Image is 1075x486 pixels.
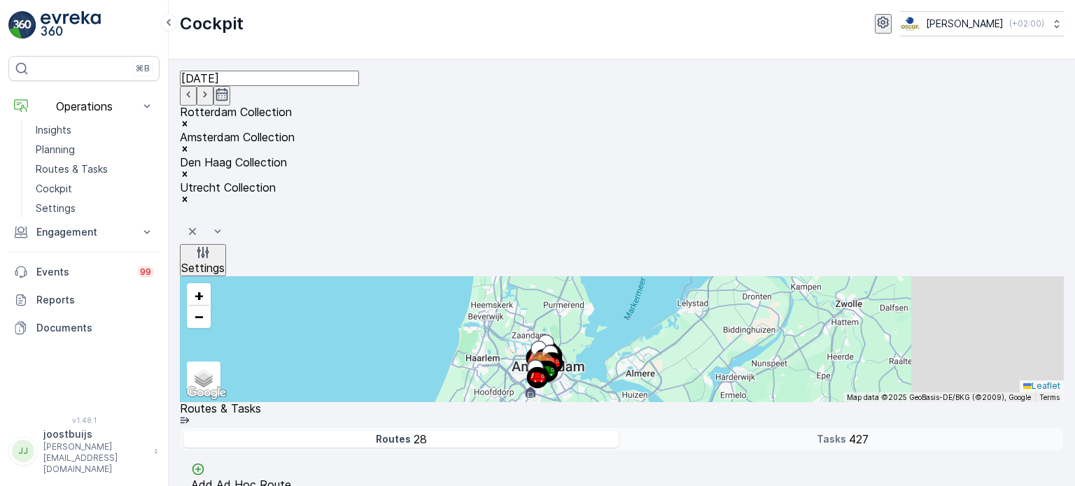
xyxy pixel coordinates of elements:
[8,218,160,246] button: Engagement
[8,416,160,424] span: v 1.48.1
[8,286,160,314] a: Reports
[8,427,160,475] button: JJjoostbuijs[PERSON_NAME][EMAIL_ADDRESS][DOMAIN_NAME]
[30,140,160,159] a: Planning
[180,13,244,35] p: Cockpit
[189,308,241,319] span: Route Status
[30,120,160,140] a: Insights
[188,285,209,306] a: Zoom In
[1009,18,1044,29] p: ( +02:00 )
[180,371,317,383] input: Search for tasks or a location
[36,293,154,307] p: Reports
[136,63,150,74] p: ⌘B
[41,11,101,39] img: logo_light-DOdMpM7g.png
[180,402,1064,415] p: Routes & Tasks
[43,427,147,441] p: joostbuijs
[1039,393,1060,401] a: Terms (opens in new tab)
[183,384,230,402] a: Open this area in Google Maps (opens a new window)
[180,194,1064,206] div: Remove Utrecht Collection
[8,258,160,286] a: Events99
[180,169,1064,181] div: Remove Den Haag Collection
[188,363,219,394] a: Layers
[12,440,34,462] div: JJ
[36,162,108,176] p: Routes & Tasks
[36,225,132,239] p: Engagement
[43,441,147,475] p: [PERSON_NAME][EMAIL_ADDRESS][DOMAIN_NAME]
[194,307,204,325] span: −
[180,71,359,86] input: dd/mm/yyyy
[180,143,1064,156] div: Remove Amsterdam Collection
[8,11,36,39] img: logo
[180,131,1064,143] div: Amsterdam Collection
[926,17,1004,31] p: [PERSON_NAME]
[36,143,75,157] p: Planning
[414,433,427,445] p: 28
[376,432,411,446] p: Routes
[527,352,555,380] div: 262
[183,384,230,402] img: Google
[36,182,72,196] p: Cockpit
[140,266,151,278] p: 99
[817,432,846,446] p: Tasks
[188,306,209,327] a: Zoom Out
[180,106,1064,118] div: Rotterdam Collection
[180,181,1064,194] div: Utrecht Collection
[180,276,1064,308] summary: Assignee Status
[1023,380,1060,391] a: Leaflet
[194,286,204,304] span: +
[847,393,1031,401] span: Map data ©2025 GeoBasis-DE/BKG (©2009), Google
[180,118,1064,131] div: Remove Rotterdam Collection
[36,201,76,215] p: Settings
[36,265,129,279] p: Events
[849,433,869,445] p: 427
[36,321,154,335] p: Documents
[36,123,71,137] p: Insights
[180,156,1064,169] div: Den Haag Collection
[36,100,132,113] p: Operations
[189,277,256,287] span: Assignee Status
[180,244,226,276] button: Settings
[8,92,160,120] button: Operations
[30,199,160,218] a: Settings
[181,262,225,274] p: Settings
[8,314,160,342] a: Documents
[189,340,227,350] span: Activities
[30,159,160,179] a: Routes & Tasks
[180,339,1064,371] summary: Activities
[900,11,1064,36] button: [PERSON_NAME](+02:00)
[900,16,920,31] img: basis-logo_rgb2x.png
[180,308,1064,339] summary: Route Status
[30,179,160,199] a: Cockpit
